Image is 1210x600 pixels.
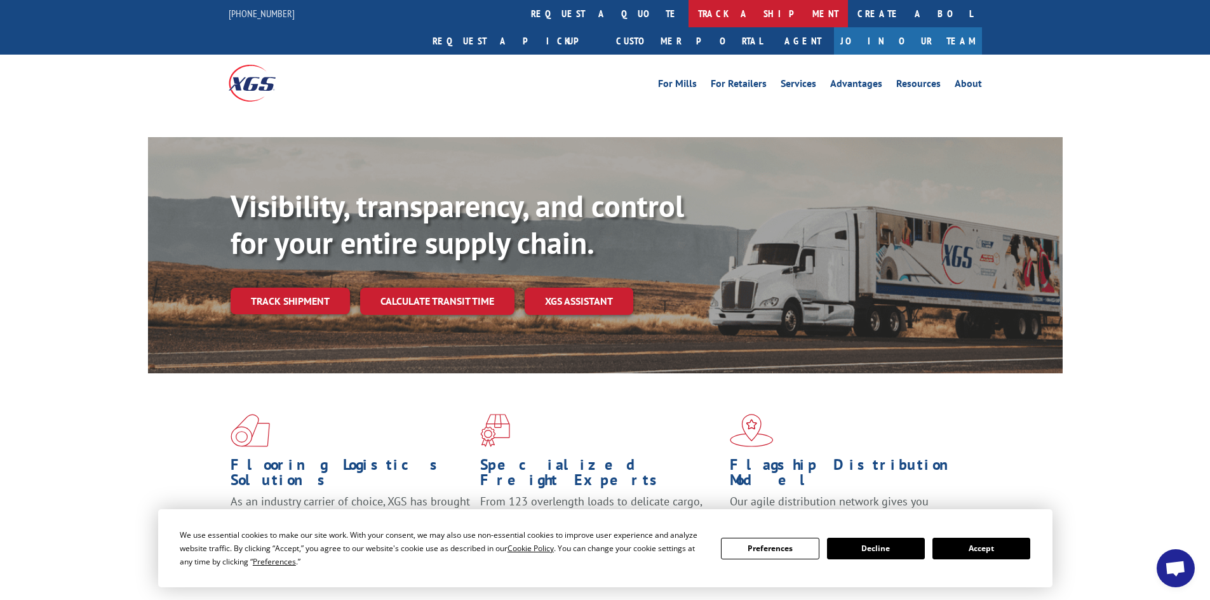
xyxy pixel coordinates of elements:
[180,528,706,568] div: We use essential cookies to make our site work. With your consent, we may also use non-essential ...
[932,538,1030,559] button: Accept
[730,457,970,494] h1: Flagship Distribution Model
[423,27,607,55] a: Request a pickup
[711,79,767,93] a: For Retailers
[830,79,882,93] a: Advantages
[607,27,772,55] a: Customer Portal
[772,27,834,55] a: Agent
[781,79,816,93] a: Services
[508,543,554,554] span: Cookie Policy
[1157,549,1195,587] div: Open chat
[158,509,1052,587] div: Cookie Consent Prompt
[730,414,774,447] img: xgs-icon-flagship-distribution-model-red
[480,414,510,447] img: xgs-icon-focused-on-flooring-red
[827,538,925,559] button: Decline
[834,27,982,55] a: Join Our Team
[896,79,941,93] a: Resources
[231,288,350,314] a: Track shipment
[730,494,964,524] span: Our agile distribution network gives you nationwide inventory management on demand.
[229,7,295,20] a: [PHONE_NUMBER]
[231,186,684,262] b: Visibility, transparency, and control for your entire supply chain.
[360,288,514,315] a: Calculate transit time
[658,79,697,93] a: For Mills
[253,556,296,567] span: Preferences
[231,494,470,539] span: As an industry carrier of choice, XGS has brought innovation and dedication to flooring logistics...
[721,538,819,559] button: Preferences
[231,414,270,447] img: xgs-icon-total-supply-chain-intelligence-red
[480,457,720,494] h1: Specialized Freight Experts
[525,288,633,315] a: XGS ASSISTANT
[231,457,471,494] h1: Flooring Logistics Solutions
[955,79,982,93] a: About
[480,494,720,550] p: From 123 overlength loads to delicate cargo, our experienced staff knows the best way to move you...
